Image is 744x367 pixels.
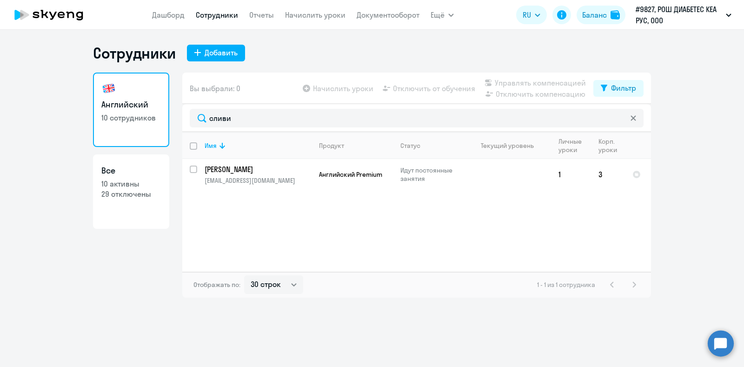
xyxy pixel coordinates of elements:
[101,189,161,199] p: 29 отключены
[152,10,185,20] a: Дашборд
[636,4,722,26] p: #9827, РОШ ДИАБЕТЕС КЕА РУС, ООО
[101,81,116,96] img: english
[101,179,161,189] p: 10 активны
[537,280,595,289] span: 1 - 1 из 1 сотрудника
[205,141,217,150] div: Имя
[598,137,624,154] div: Корп. уроки
[400,141,464,150] div: Статус
[196,10,238,20] a: Сотрудники
[187,45,245,61] button: Добавить
[357,10,419,20] a: Документооборот
[611,10,620,20] img: balance
[598,137,618,154] div: Корп. уроки
[319,141,392,150] div: Продукт
[400,141,420,150] div: Статус
[516,6,547,24] button: RU
[611,82,636,93] div: Фильтр
[190,109,644,127] input: Поиск по имени, email, продукту или статусу
[481,141,534,150] div: Текущий уровень
[205,176,311,185] p: [EMAIL_ADDRESS][DOMAIN_NAME]
[190,83,240,94] span: Вы выбрали: 0
[631,4,736,26] button: #9827, РОШ ДИАБЕТЕС КЕА РУС, ООО
[558,137,585,154] div: Личные уроки
[472,141,551,150] div: Текущий уровень
[319,170,382,179] span: Английский Premium
[101,113,161,123] p: 10 сотрудников
[431,9,445,20] span: Ещё
[558,137,591,154] div: Личные уроки
[591,159,625,190] td: 3
[431,6,454,24] button: Ещё
[101,165,161,177] h3: Все
[577,6,625,24] button: Балансbalance
[285,10,345,20] a: Начислить уроки
[205,47,238,58] div: Добавить
[205,141,311,150] div: Имя
[582,9,607,20] div: Баланс
[400,166,464,183] p: Идут постоянные занятия
[93,154,169,229] a: Все10 активны29 отключены
[205,164,311,174] a: [PERSON_NAME]
[93,44,176,62] h1: Сотрудники
[93,73,169,147] a: Английский10 сотрудников
[319,141,344,150] div: Продукт
[523,9,531,20] span: RU
[193,280,240,289] span: Отображать по:
[205,164,310,174] p: [PERSON_NAME]
[249,10,274,20] a: Отчеты
[101,99,161,111] h3: Английский
[593,80,644,97] button: Фильтр
[551,159,591,190] td: 1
